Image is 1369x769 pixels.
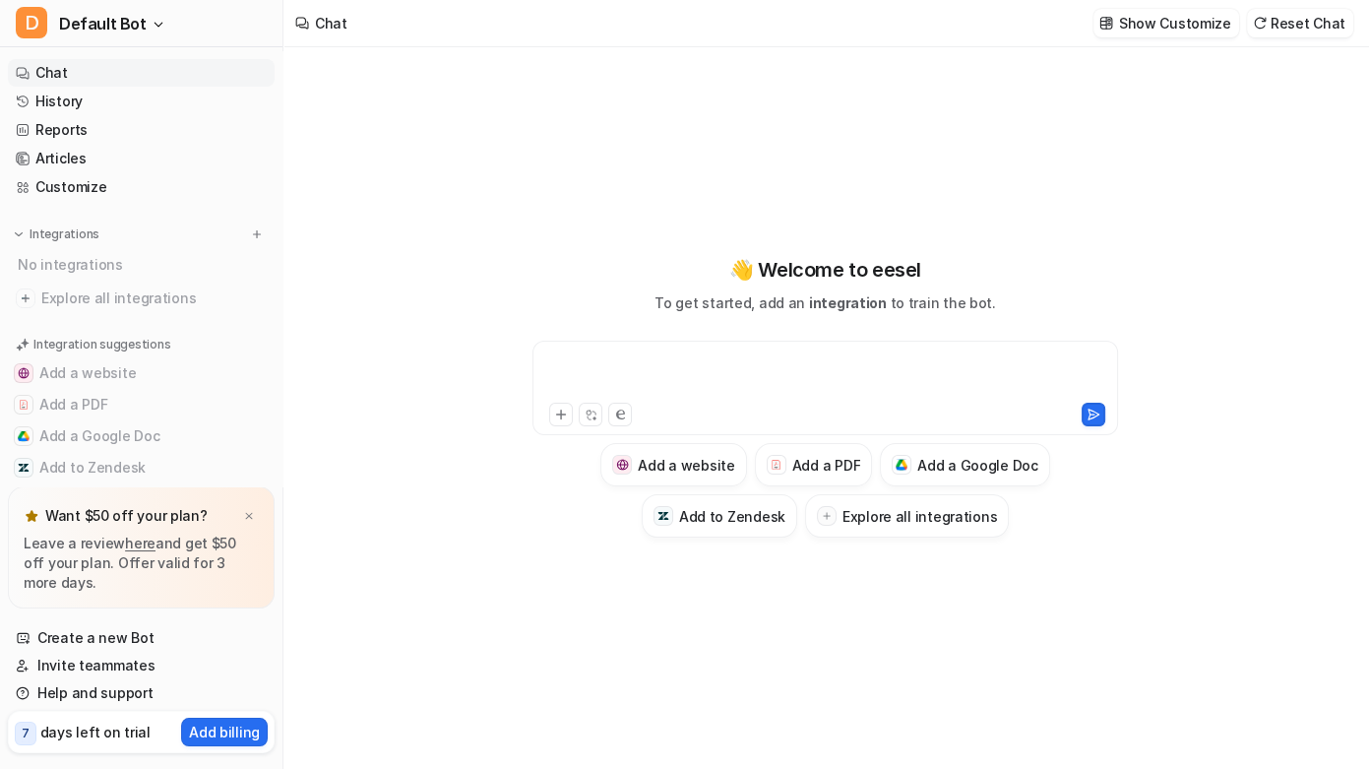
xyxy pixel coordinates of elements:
[679,506,785,527] h3: Add to Zendesk
[18,367,30,379] img: Add a website
[8,285,275,312] a: Explore all integrations
[1253,16,1267,31] img: reset
[600,443,746,486] button: Add a websiteAdd a website
[638,455,734,476] h3: Add a website
[642,494,797,538] button: Add to ZendeskAdd to Zendesk
[18,430,30,442] img: Add a Google Doc
[792,455,860,476] h3: Add a PDF
[8,173,275,201] a: Customize
[8,624,275,652] a: Create a new Bot
[18,462,30,474] img: Add to Zendesk
[616,459,629,472] img: Add a website
[315,13,347,33] div: Chat
[41,283,267,314] span: Explore all integrations
[8,224,105,244] button: Integrations
[1099,16,1113,31] img: customize
[8,59,275,87] a: Chat
[189,722,260,742] p: Add billing
[16,288,35,308] img: explore all integrations
[30,226,99,242] p: Integrations
[12,227,26,241] img: expand menu
[8,389,275,420] button: Add a PDFAdd a PDF
[8,420,275,452] button: Add a Google DocAdd a Google Doc
[8,357,275,389] button: Add a websiteAdd a website
[842,506,997,527] h3: Explore all integrations
[24,534,259,593] p: Leave a review and get $50 off your plan. Offer valid for 3 more days.
[8,452,275,483] button: Add to ZendeskAdd to Zendesk
[8,679,275,707] a: Help and support
[243,510,255,523] img: x
[250,227,264,241] img: menu_add.svg
[8,652,275,679] a: Invite teammates
[181,718,268,746] button: Add billing
[654,292,995,313] p: To get started, add an to train the bot.
[809,294,887,311] span: integration
[770,459,782,471] img: Add a PDF
[896,459,908,471] img: Add a Google Doc
[8,145,275,172] a: Articles
[22,725,30,742] p: 7
[917,455,1038,476] h3: Add a Google Doc
[12,248,275,281] div: No integrations
[33,336,170,353] p: Integration suggestions
[24,508,39,524] img: star
[1247,9,1353,37] button: Reset Chat
[125,535,156,551] a: here
[40,722,151,742] p: days left on trial
[18,399,30,411] img: Add a PDF
[729,255,921,285] p: 👋 Welcome to eesel
[657,510,670,523] img: Add to Zendesk
[1093,9,1239,37] button: Show Customize
[8,116,275,144] a: Reports
[16,7,47,38] span: D
[8,88,275,115] a: History
[880,443,1050,486] button: Add a Google DocAdd a Google Doc
[45,506,208,526] p: Want $50 off your plan?
[805,494,1009,538] button: Explore all integrations
[1119,13,1231,33] p: Show Customize
[755,443,872,486] button: Add a PDFAdd a PDF
[59,10,147,37] span: Default Bot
